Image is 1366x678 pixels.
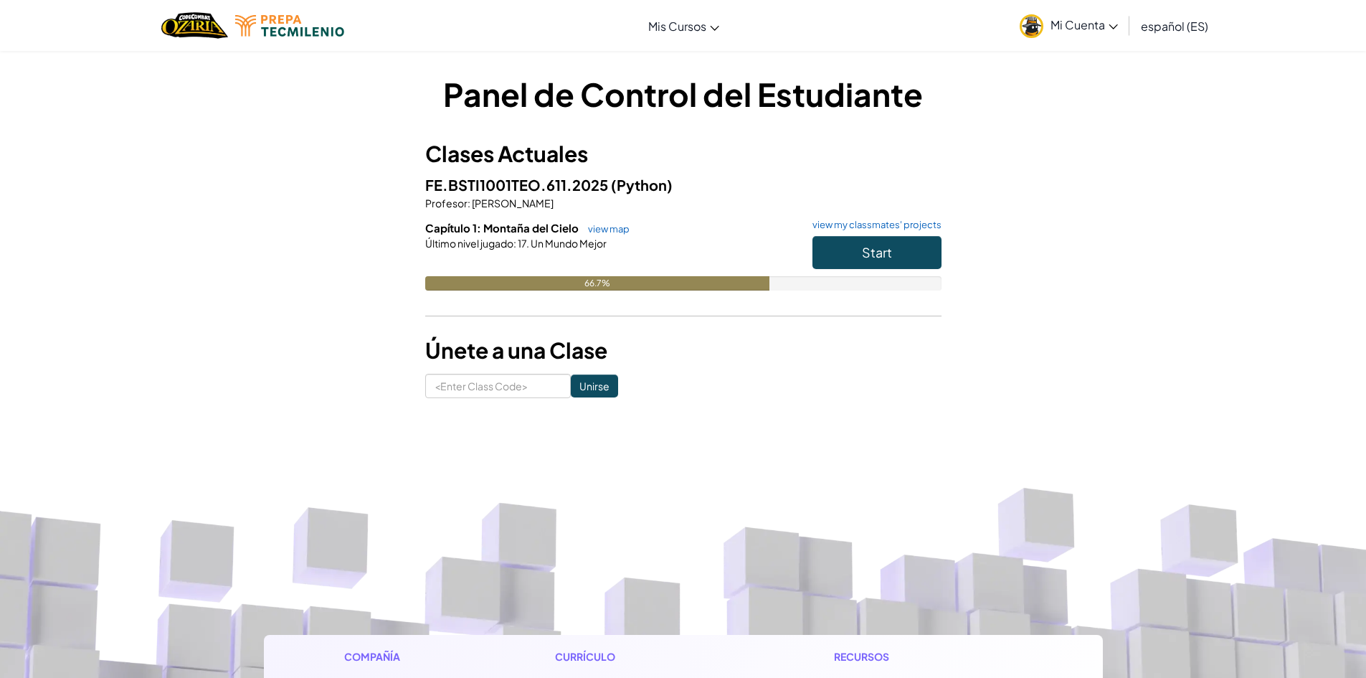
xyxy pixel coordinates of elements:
[555,649,744,664] h1: Currículo
[513,237,516,250] span: :
[425,138,942,170] h3: Clases Actuales
[571,375,618,397] input: Unirse
[425,237,513,250] span: Último nivel jugado
[1012,3,1125,48] a: Mi Cuenta
[641,6,726,45] a: Mis Cursos
[161,11,228,40] a: Ozaria by CodeCombat logo
[344,649,464,664] h1: Compañía
[425,221,581,235] span: Capítulo 1: Montaña del Cielo
[516,237,529,250] span: 17.
[1134,6,1215,45] a: español (ES)
[648,19,706,34] span: Mis Cursos
[425,72,942,116] h1: Panel de Control del Estudiante
[812,236,942,269] button: Start
[581,223,630,235] a: view map
[425,176,611,194] span: FE.BSTI1001TEO.611.2025
[425,374,571,398] input: <Enter Class Code>
[805,220,942,230] a: view my classmates' projects
[1050,17,1118,32] span: Mi Cuenta
[611,176,673,194] span: (Python)
[235,15,344,37] img: Tecmilenio logo
[529,237,607,250] span: Un Mundo Mejor
[470,197,554,209] span: [PERSON_NAME]
[834,649,1023,664] h1: Recursos
[161,11,228,40] img: Home
[425,276,769,291] div: 66.7%
[425,197,468,209] span: Profesor
[468,197,470,209] span: :
[425,334,942,367] h3: Únete a una Clase
[1020,14,1043,38] img: avatar
[1141,19,1208,34] span: español (ES)
[862,244,892,260] span: Start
